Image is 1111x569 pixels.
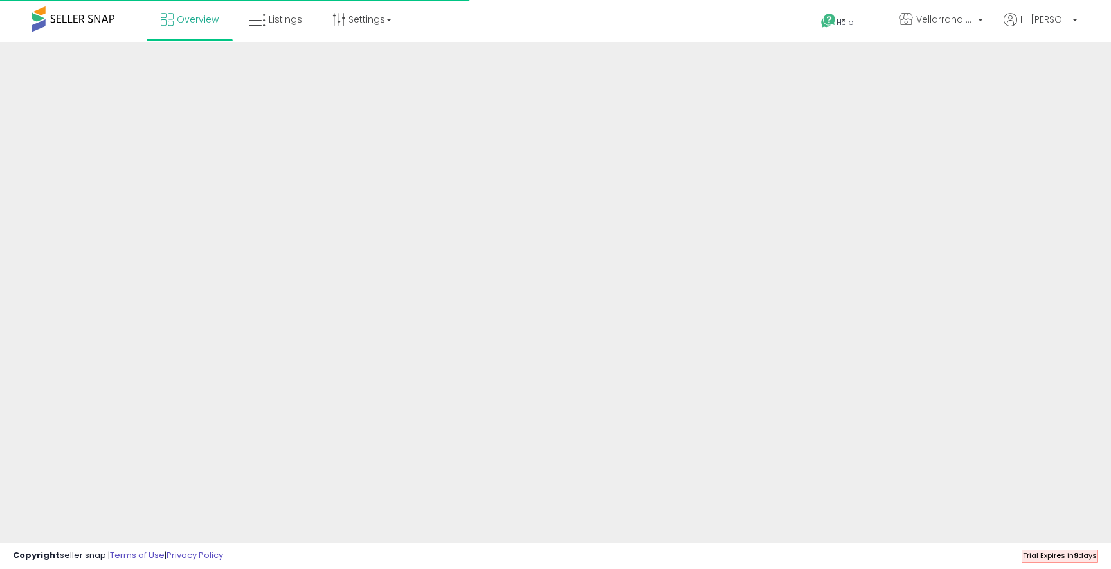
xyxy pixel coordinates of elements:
[13,549,60,561] strong: Copyright
[177,13,219,26] span: Overview
[916,13,974,26] span: Vellarrana tech certified
[836,17,854,28] span: Help
[1074,550,1078,561] b: 9
[811,3,879,42] a: Help
[13,550,223,562] div: seller snap | |
[269,13,302,26] span: Listings
[167,549,223,561] a: Privacy Policy
[1020,13,1069,26] span: Hi [PERSON_NAME]
[1004,13,1078,42] a: Hi [PERSON_NAME]
[110,549,165,561] a: Terms of Use
[820,13,836,29] i: Get Help
[1023,550,1097,561] span: Trial Expires in days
